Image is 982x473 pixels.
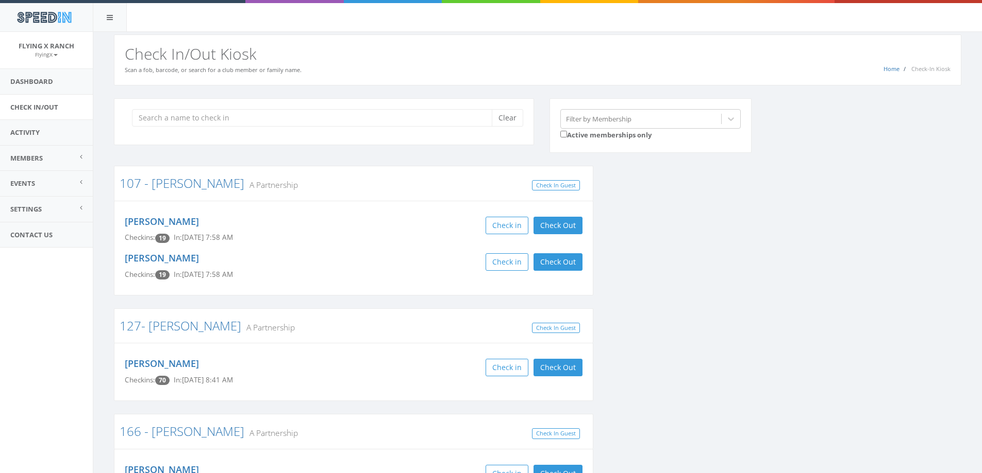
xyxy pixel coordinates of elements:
small: A Partnership [241,322,295,333]
h2: Check In/Out Kiosk [125,45,951,62]
span: Checkins: [125,375,155,384]
button: Check Out [534,217,582,234]
a: Check In Guest [532,428,580,439]
div: Filter by Membership [566,114,631,124]
button: Check in [486,253,528,271]
span: Settings [10,204,42,214]
a: 127- [PERSON_NAME] [120,317,241,334]
span: Flying X Ranch [19,41,74,50]
span: In: [DATE] 8:41 AM [174,375,233,384]
span: Checkin count [155,270,170,279]
a: Check In Guest [532,323,580,334]
span: Contact Us [10,230,53,239]
a: 107 - [PERSON_NAME] [120,174,244,191]
input: Search a name to check in [132,109,500,127]
input: Active memberships only [560,131,567,137]
a: [PERSON_NAME] [125,357,199,370]
a: FlyingX [35,49,58,59]
span: In: [DATE] 7:58 AM [174,270,233,279]
button: Check in [486,217,528,234]
button: Check Out [534,253,582,271]
small: A Partnership [244,427,298,439]
a: [PERSON_NAME] [125,252,199,264]
span: Checkins: [125,233,155,242]
span: Events [10,179,35,188]
small: Scan a fob, barcode, or search for a club member or family name. [125,66,302,74]
small: A Partnership [244,179,298,190]
a: [PERSON_NAME] [125,215,199,227]
a: Home [884,65,900,73]
button: Clear [492,109,523,127]
a: Check In Guest [532,180,580,191]
span: In: [DATE] 7:58 AM [174,233,233,242]
button: Check in [486,359,528,376]
label: Active memberships only [560,129,652,140]
a: 166 - [PERSON_NAME] [120,423,244,440]
small: FlyingX [35,51,58,58]
span: Members [10,153,43,163]
span: Checkin count [155,376,170,385]
span: Check-In Kiosk [911,65,951,73]
span: Checkins: [125,270,155,279]
img: speedin_logo.png [12,8,76,27]
span: Checkin count [155,234,170,243]
button: Check Out [534,359,582,376]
